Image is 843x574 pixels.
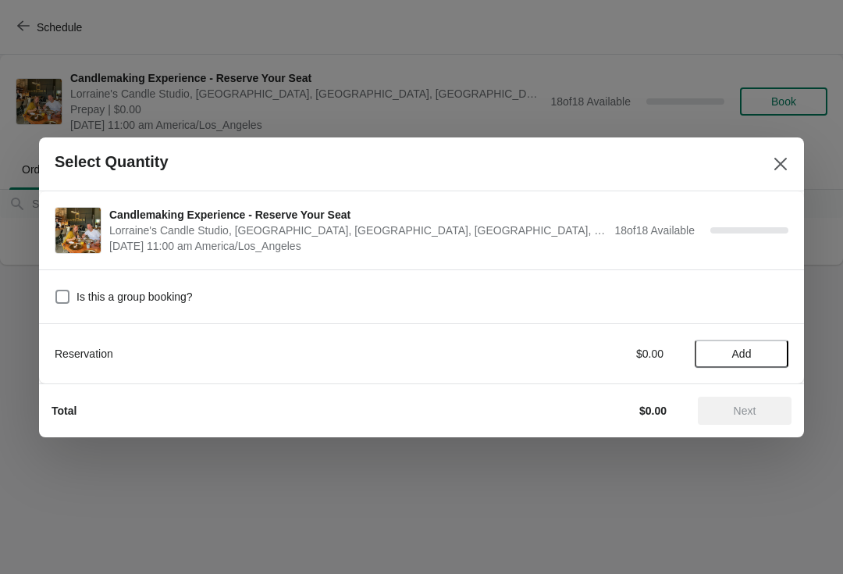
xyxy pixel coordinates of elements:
[109,207,606,223] span: Candlemaking Experience - Reserve Your Seat
[614,224,695,237] span: 18 of 18 Available
[767,150,795,178] button: Close
[109,223,606,238] span: Lorraine's Candle Studio, [GEOGRAPHIC_DATA], [GEOGRAPHIC_DATA], [GEOGRAPHIC_DATA], [GEOGRAPHIC_DATA]
[52,405,76,417] strong: Total
[76,289,193,305] span: Is this a group booking?
[695,340,788,368] button: Add
[519,346,663,362] div: $0.00
[55,208,101,253] img: Candlemaking Experience - Reserve Your Seat | Lorraine's Candle Studio, Market Street, Pacific Be...
[55,346,488,362] div: Reservation
[639,405,667,417] strong: $0.00
[732,348,752,360] span: Add
[55,153,169,171] h2: Select Quantity
[109,238,606,254] span: [DATE] 11:00 am America/Los_Angeles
